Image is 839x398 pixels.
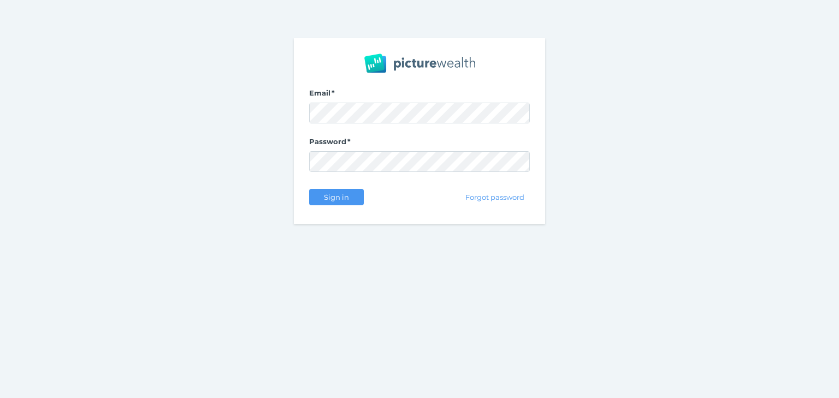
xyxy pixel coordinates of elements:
span: Forgot password [461,193,529,201]
label: Email [309,88,530,103]
label: Password [309,137,530,151]
span: Sign in [319,193,353,201]
button: Forgot password [460,189,530,205]
button: Sign in [309,189,364,205]
img: PW [364,54,475,73]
